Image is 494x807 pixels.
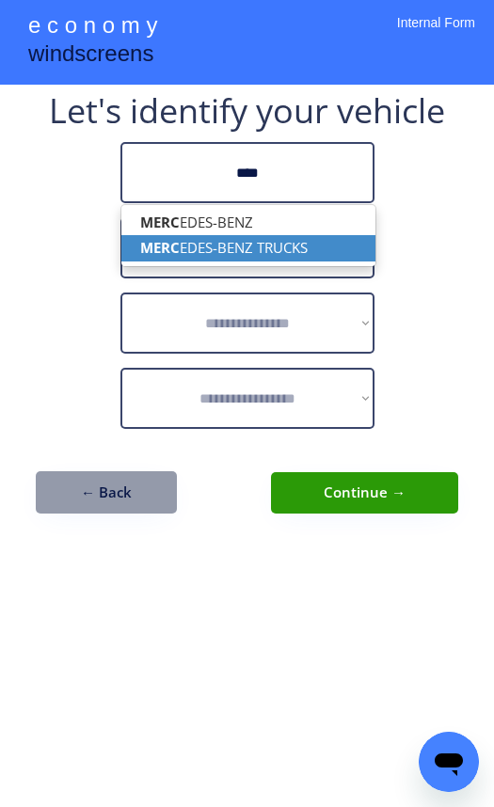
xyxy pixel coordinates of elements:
[28,9,157,45] div: e c o n o m y
[36,471,177,514] button: ← Back
[419,732,479,792] iframe: Button to launch messaging window
[121,210,375,235] p: EDES-BENZ
[140,238,180,257] strong: MERC
[140,213,180,231] strong: MERC
[28,38,153,74] div: windscreens
[49,94,445,128] div: Let's identify your vehicle
[397,14,475,56] div: Internal Form
[271,472,458,514] button: Continue →
[121,235,375,261] p: EDES-BENZ TRUCKS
